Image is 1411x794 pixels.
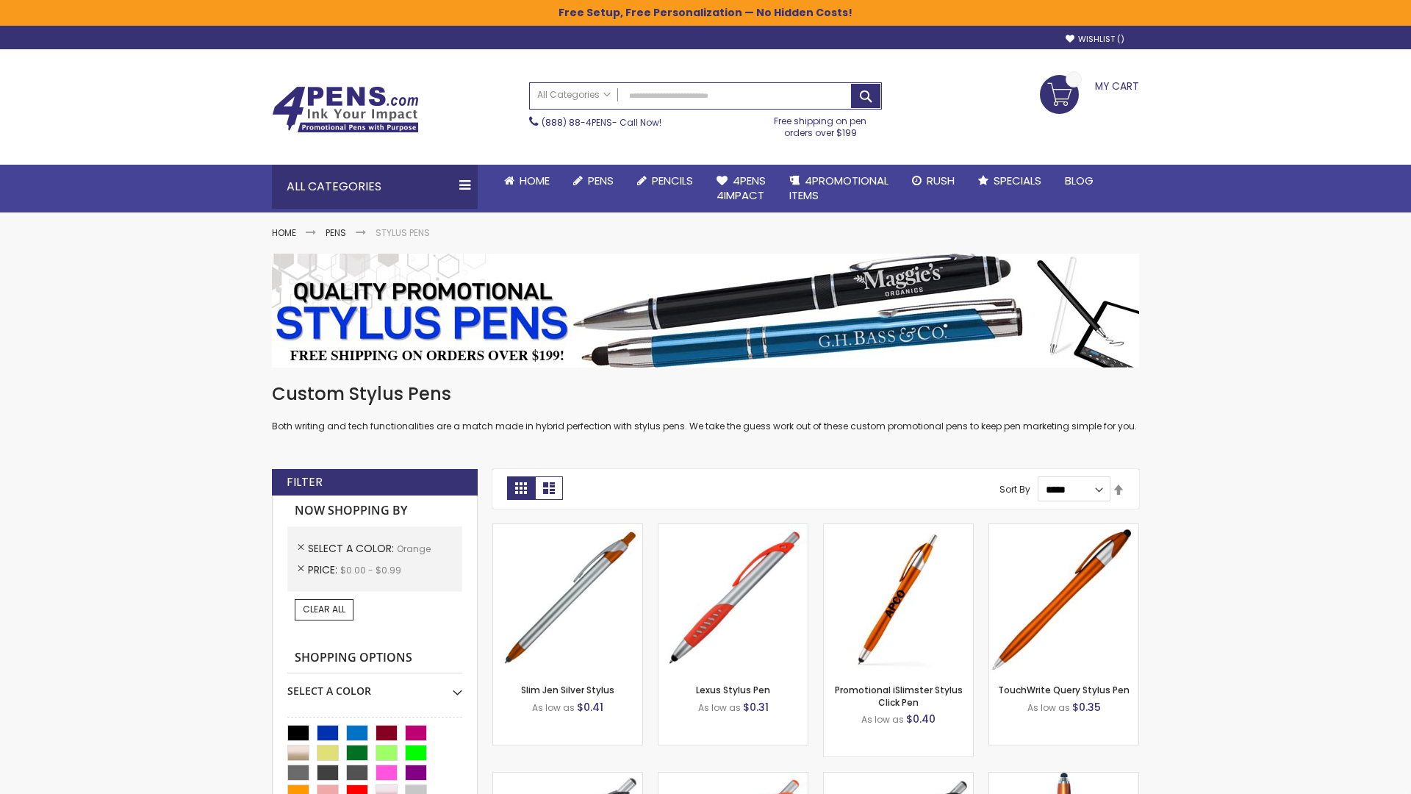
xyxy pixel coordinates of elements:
[532,701,575,714] span: As low as
[493,523,642,536] a: Slim Jen Silver Stylus-Orange
[927,173,955,188] span: Rush
[326,226,346,239] a: Pens
[994,173,1041,188] span: Specials
[705,165,778,212] a: 4Pens4impact
[308,541,397,556] span: Select A Color
[272,165,478,209] div: All Categories
[824,524,973,673] img: Promotional iSlimster Stylus Click Pen-Orange
[507,476,535,500] strong: Grid
[998,684,1130,696] a: TouchWrite Query Stylus Pen
[376,226,430,239] strong: Stylus Pens
[999,483,1030,496] label: Sort By
[287,643,462,674] strong: Shopping Options
[658,523,808,536] a: Lexus Stylus Pen-Orange
[272,226,296,239] a: Home
[658,772,808,784] a: Boston Silver Stylus Pen-Orange
[743,700,769,715] span: $0.31
[1027,701,1070,714] span: As low as
[625,165,705,197] a: Pencils
[340,564,401,576] span: $0.00 - $0.99
[717,173,766,203] span: 4Pens 4impact
[658,524,808,673] img: Lexus Stylus Pen-Orange
[989,524,1138,673] img: TouchWrite Query Stylus Pen-Orange
[861,713,904,726] span: As low as
[652,173,693,188] span: Pencils
[561,165,625,197] a: Pens
[530,83,618,107] a: All Categories
[272,382,1139,406] h1: Custom Stylus Pens
[542,116,661,129] span: - Call Now!
[789,173,888,203] span: 4PROMOTIONAL ITEMS
[287,673,462,698] div: Select A Color
[521,684,614,696] a: Slim Jen Silver Stylus
[835,684,963,708] a: Promotional iSlimster Stylus Click Pen
[308,562,340,577] span: Price
[493,772,642,784] a: Boston Stylus Pen-Orange
[1065,173,1094,188] span: Blog
[989,523,1138,536] a: TouchWrite Query Stylus Pen-Orange
[1072,700,1101,715] span: $0.35
[493,524,642,673] img: Slim Jen Silver Stylus-Orange
[577,700,603,715] span: $0.41
[824,523,973,536] a: Promotional iSlimster Stylus Click Pen-Orange
[272,382,1139,433] div: Both writing and tech functionalities are a match made in hybrid perfection with stylus pens. We ...
[698,701,741,714] span: As low as
[295,599,353,620] a: Clear All
[824,772,973,784] a: Lexus Metallic Stylus Pen-Orange
[778,165,900,212] a: 4PROMOTIONALITEMS
[989,772,1138,784] a: TouchWrite Command Stylus Pen-Orange
[696,684,770,696] a: Lexus Stylus Pen
[588,173,614,188] span: Pens
[1066,34,1124,45] a: Wishlist
[272,86,419,133] img: 4Pens Custom Pens and Promotional Products
[900,165,966,197] a: Rush
[287,496,462,526] strong: Now Shopping by
[397,543,431,555] span: Orange
[520,173,550,188] span: Home
[906,712,936,726] span: $0.40
[1053,165,1105,197] a: Blog
[272,254,1139,368] img: Stylus Pens
[966,165,1053,197] a: Specials
[542,116,612,129] a: (888) 88-4PENS
[492,165,561,197] a: Home
[287,474,323,490] strong: Filter
[537,89,611,101] span: All Categories
[303,603,345,615] span: Clear All
[759,110,883,139] div: Free shipping on pen orders over $199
